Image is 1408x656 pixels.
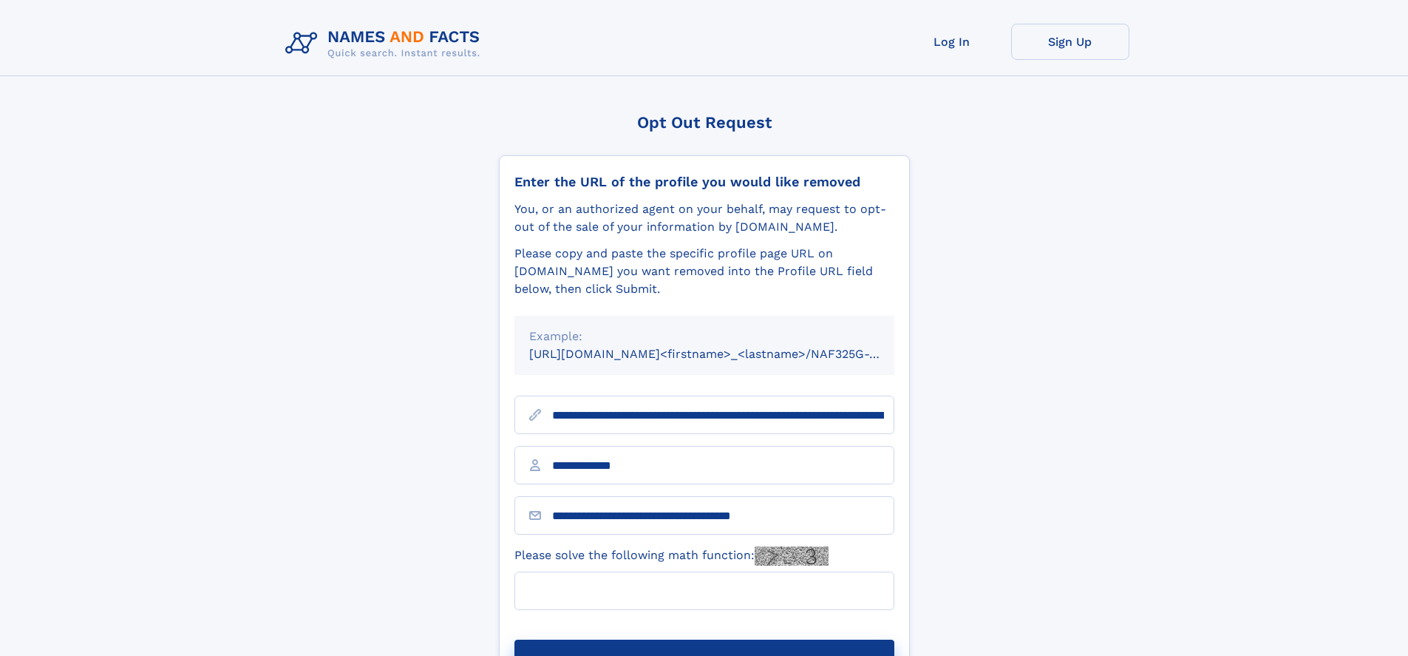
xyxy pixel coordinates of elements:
[279,24,492,64] img: Logo Names and Facts
[1011,24,1129,60] a: Sign Up
[514,547,829,566] label: Please solve the following math function:
[514,245,894,298] div: Please copy and paste the specific profile page URL on [DOMAIN_NAME] you want removed into the Pr...
[514,174,894,190] div: Enter the URL of the profile you would like removed
[893,24,1011,60] a: Log In
[529,328,880,345] div: Example:
[514,200,894,236] div: You, or an authorized agent on your behalf, may request to opt-out of the sale of your informatio...
[499,113,910,132] div: Opt Out Request
[529,347,922,361] small: [URL][DOMAIN_NAME]<firstname>_<lastname>/NAF325G-xxxxxxxx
